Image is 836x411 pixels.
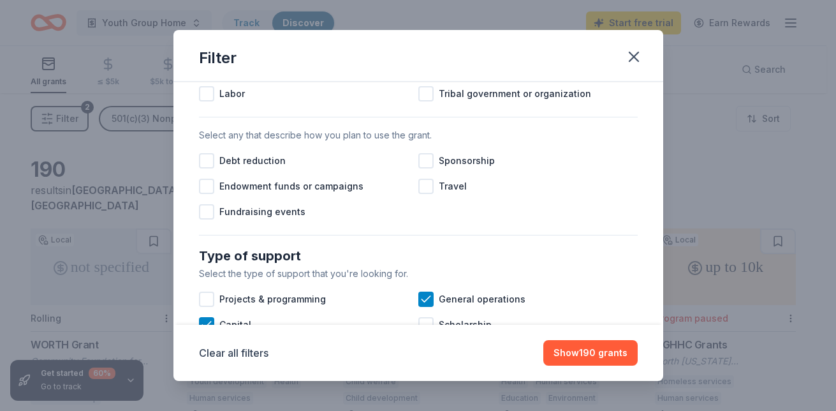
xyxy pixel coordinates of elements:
span: Labor [219,86,245,101]
span: Capital [219,317,251,333]
span: Fundraising events [219,204,305,220]
span: Sponsorship [439,153,495,168]
span: Scholarship [439,317,492,333]
div: Select any that describe how you plan to use the grant. [199,128,638,143]
span: Projects & programming [219,292,326,307]
div: Type of support [199,246,638,266]
span: General operations [439,292,525,307]
span: Tribal government or organization [439,86,591,101]
span: Endowment funds or campaigns [219,179,363,194]
span: Debt reduction [219,153,286,168]
div: Select the type of support that you're looking for. [199,266,638,281]
button: Show190 grants [543,340,638,366]
button: Clear all filters [199,345,268,361]
div: Filter [199,48,237,68]
span: Travel [439,179,467,194]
